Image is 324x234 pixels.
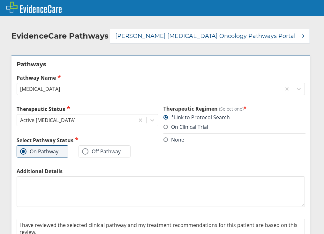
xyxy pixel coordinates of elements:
label: Therapeutic Status [17,105,158,113]
label: On Pathway [20,148,58,155]
div: Active [MEDICAL_DATA] [20,117,76,124]
label: *Link to Protocol Search [163,114,230,121]
span: [PERSON_NAME] [MEDICAL_DATA] Oncology Pathways Portal [115,32,296,40]
label: Additional Details [17,168,305,175]
h2: Pathways [17,61,305,68]
label: Pathway Name [17,74,305,81]
label: Off Pathway [82,148,121,155]
h3: Therapeutic Regimen [163,105,305,112]
span: (Select one) [219,106,244,112]
label: None [163,136,184,143]
h2: Select Pathway Status [17,136,158,144]
div: [MEDICAL_DATA] [20,85,60,92]
h2: EvidenceCare Pathways [11,31,109,41]
button: [PERSON_NAME] [MEDICAL_DATA] Oncology Pathways Portal [110,29,310,43]
label: On Clinical Trial [163,123,208,130]
img: EvidenceCare [6,2,62,13]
